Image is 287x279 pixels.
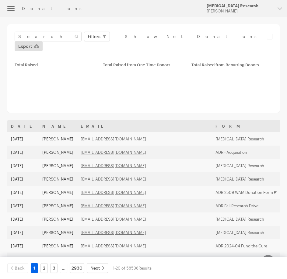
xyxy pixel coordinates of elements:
span: Next [90,264,100,272]
td: [PERSON_NAME] [39,226,77,239]
td: [PERSON_NAME] [39,172,77,186]
a: Export [15,41,43,51]
a: [EMAIL_ADDRESS][DOMAIN_NAME] [81,203,146,208]
td: [PERSON_NAME] [39,146,77,159]
div: Total Raised [15,62,96,67]
div: [PERSON_NAME] [207,9,273,14]
td: [PERSON_NAME] [39,186,77,199]
th: Email [77,120,212,132]
button: Filters [84,32,110,41]
td: [DATE] [7,199,39,212]
td: [DATE] [7,186,39,199]
a: [EMAIL_ADDRESS][DOMAIN_NAME] [81,163,146,168]
div: 1-20 of 58598 [113,263,152,273]
span: Results [138,266,152,270]
a: 3 [50,263,58,273]
th: Date [7,120,39,132]
td: [DATE] [7,239,39,253]
a: [EMAIL_ADDRESS][DOMAIN_NAME] [81,230,146,235]
div: Total Raised from One Time Donors [103,62,184,67]
a: [EMAIL_ADDRESS][DOMAIN_NAME] [81,177,146,181]
a: [EMAIL_ADDRESS][DOMAIN_NAME] [81,190,146,195]
td: [PERSON_NAME] [39,199,77,212]
a: 2930 [70,263,84,273]
a: [EMAIL_ADDRESS][DOMAIN_NAME] [81,150,146,155]
a: 2 [40,263,48,273]
td: [PERSON_NAME] [39,239,77,253]
span: Filters [88,33,100,40]
span: Export [18,43,32,50]
td: [DATE] [7,212,39,226]
td: [DATE] [7,253,39,266]
td: [PERSON_NAME] [39,253,77,266]
a: [EMAIL_ADDRESS][DOMAIN_NAME] [81,136,146,141]
td: [DATE] [7,159,39,172]
a: [EMAIL_ADDRESS][DOMAIN_NAME] [81,243,146,248]
td: [DATE] [7,132,39,146]
a: [EMAIL_ADDRESS][DOMAIN_NAME] [81,217,146,222]
div: [MEDICAL_DATA] Research [207,3,273,9]
td: [PERSON_NAME] [39,212,77,226]
td: [DATE] [7,146,39,159]
input: Search Name & Email [15,32,82,41]
td: [DATE] [7,172,39,186]
a: [EMAIL_ADDRESS][DOMAIN_NAME] [81,257,146,262]
td: [DATE] [7,226,39,239]
td: [PERSON_NAME] [39,132,77,146]
th: Name [39,120,77,132]
div: Total Raised from Recurring Donors [191,62,272,67]
a: Next [87,263,108,273]
td: [PERSON_NAME] [39,159,77,172]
